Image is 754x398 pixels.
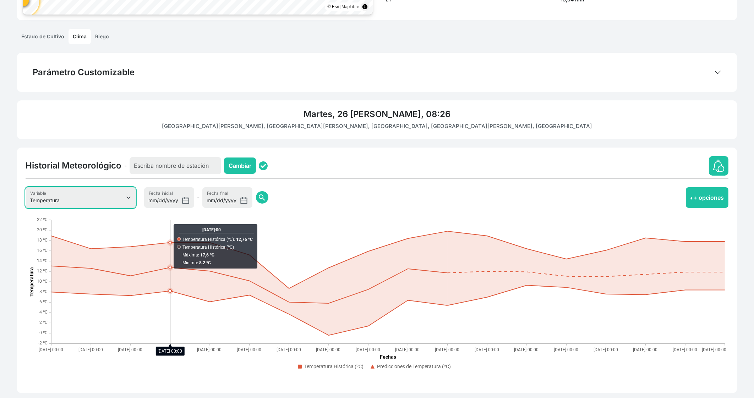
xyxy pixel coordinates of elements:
[39,330,48,335] text: 0 ºC
[554,347,578,352] text: [DATE] 00:00
[26,122,728,131] p: [GEOGRAPHIC_DATA][PERSON_NAME], [GEOGRAPHIC_DATA][PERSON_NAME], [GEOGRAPHIC_DATA], [GEOGRAPHIC_DA...
[17,29,69,44] a: Estado de Cultivo
[258,193,267,202] span: search
[686,187,728,208] button: + opciones
[130,157,221,174] input: Escriba nombre de estación
[78,347,103,352] text: [DATE] 00:00
[197,347,222,352] text: [DATE] 00:00
[37,217,48,222] text: 22 ºC
[514,347,539,352] text: [DATE] 00:00
[26,216,728,376] ejs-chart: . Syncfusion interactive chart.
[26,61,728,83] button: Parámetro Customizable
[435,347,459,352] text: [DATE] 00:00
[69,29,91,44] a: Clima
[39,289,48,294] text: 8 ºC
[26,160,121,171] h4: Historial Meteorológico
[37,269,48,273] text: 12 ºC
[356,347,380,352] text: [DATE] 00:00
[197,193,200,202] span: -
[38,341,48,346] text: -2 ºC
[256,191,268,204] button: search
[118,347,142,352] text: [DATE] 00:00
[51,231,448,335] g: Temperatura Histórica (ºC),RangeArea series with 11 data points
[29,267,35,296] text: Temperatura
[305,363,364,369] text: Temperatura Histórica (ºC)
[124,161,127,170] span: -
[259,161,268,170] img: status
[39,310,48,315] text: 4 ºC
[37,227,48,232] text: 20 ºC
[39,347,63,352] text: [DATE] 00:00
[33,67,135,78] h4: Parámetro Customizable
[158,347,182,352] text: [DATE] 00:00
[37,248,48,253] text: 16 ºC
[380,354,396,360] text: Fechas
[448,231,725,305] g: Predicciones de Temperatura (ºC),RangeArea series with 8 data points
[371,363,451,369] g: Predicciones de Temperatura (ºC) series is showing, press enter to hide the Predicciones de Tempe...
[37,238,48,243] text: 18 ºC
[594,347,618,352] text: [DATE] 00:00
[26,109,728,120] h4: Martes, 26 [PERSON_NAME], 08:26
[316,347,340,352] text: [DATE] 00:00
[237,347,261,352] text: [DATE] 00:00
[702,347,726,352] text: [DATE] 00:00
[673,347,697,352] text: [DATE] 00:00
[342,4,359,9] a: MapLibre
[224,157,256,174] button: Cambiar
[377,363,451,369] text: Predicciones de Temperatura (ºC)
[475,347,499,352] text: [DATE] 00:00
[633,347,657,352] text: [DATE] 00:00
[361,2,369,11] summary: Toggle attribution
[37,279,48,284] text: 10 ºC
[298,363,364,369] g: Temperatura Histórica (ºC) series is showing, press enter to hide the Temperatura Histórica (ºC) ...
[39,320,48,325] text: 2 ºC
[395,347,420,352] text: [DATE] 00:00
[328,3,359,10] div: © Esri |
[277,347,301,352] text: [DATE] 00:00
[37,258,48,263] text: 14 ºC
[39,299,48,304] text: 6 ºC
[91,29,113,44] a: Riego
